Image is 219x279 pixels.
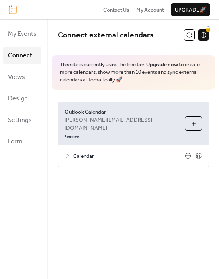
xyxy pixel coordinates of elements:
[60,61,207,84] span: This site is currently using the free tier. to create more calendars, show more than 10 events an...
[9,5,17,14] img: logo
[3,68,41,86] a: Views
[3,90,41,107] a: Design
[175,6,206,14] span: Upgrade 🚀
[65,116,178,132] span: [PERSON_NAME][EMAIL_ADDRESS][DOMAIN_NAME]
[103,6,129,14] a: Contact Us
[8,92,28,105] span: Design
[58,28,153,43] span: Connect external calendars
[171,3,210,16] button: Upgrade🚀
[3,133,41,150] a: Form
[136,6,164,14] a: My Account
[73,152,185,160] span: Calendar
[8,114,32,127] span: Settings
[65,108,178,116] span: Outlook Calendar
[8,136,22,148] span: Form
[8,49,32,62] span: Connect
[3,47,41,64] a: Connect
[3,111,41,129] a: Settings
[8,28,37,41] span: My Events
[146,59,178,70] a: Upgrade now
[8,71,25,84] span: Views
[3,25,41,43] a: My Events
[65,134,79,140] span: Remove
